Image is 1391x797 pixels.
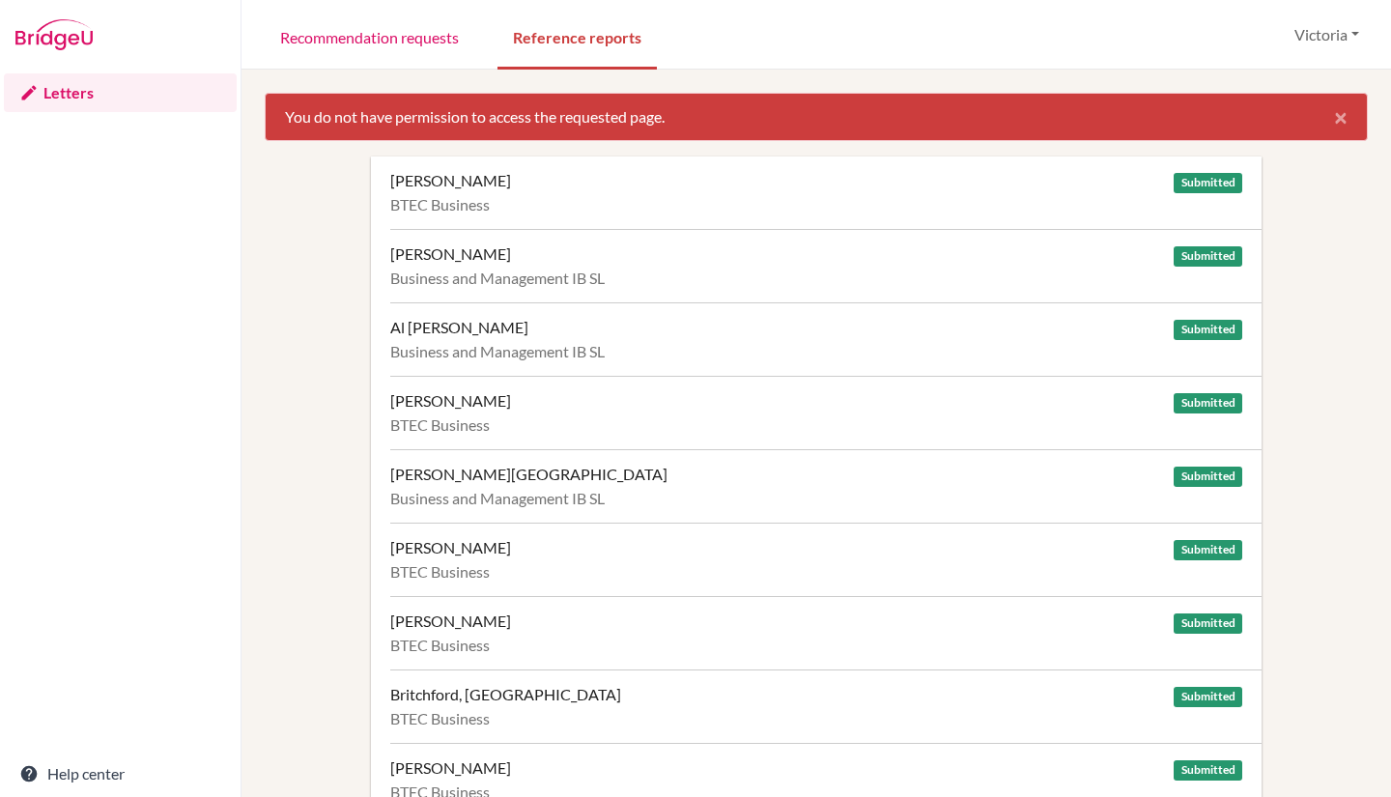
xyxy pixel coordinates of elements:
[390,636,1242,655] div: BTEC Business
[1174,687,1241,707] span: Submitted
[390,596,1262,669] a: [PERSON_NAME] Submitted BTEC Business
[265,93,1368,141] div: You do not have permission to access the requested page.
[1174,173,1241,193] span: Submitted
[1174,613,1241,634] span: Submitted
[4,73,237,112] a: Letters
[390,758,511,778] div: [PERSON_NAME]
[390,229,1262,302] a: [PERSON_NAME] Submitted Business and Management IB SL
[390,669,1262,743] a: Britchford, [GEOGRAPHIC_DATA] Submitted BTEC Business
[390,244,511,264] div: [PERSON_NAME]
[265,3,474,70] a: Recommendation requests
[1174,540,1241,560] span: Submitted
[1174,467,1241,487] span: Submitted
[390,376,1262,449] a: [PERSON_NAME] Submitted BTEC Business
[390,465,667,484] div: [PERSON_NAME][GEOGRAPHIC_DATA]
[15,19,93,50] img: Bridge-U
[390,415,1242,435] div: BTEC Business
[1174,320,1241,340] span: Submitted
[390,685,621,704] div: Britchford, [GEOGRAPHIC_DATA]
[390,612,511,631] div: [PERSON_NAME]
[4,754,237,793] a: Help center
[390,157,1262,229] a: [PERSON_NAME] Submitted BTEC Business
[1174,393,1241,413] span: Submitted
[1334,102,1348,130] span: ×
[390,562,1242,582] div: BTEC Business
[1174,760,1241,781] span: Submitted
[390,489,1242,508] div: Business and Management IB SL
[390,171,511,190] div: [PERSON_NAME]
[497,3,657,70] a: Reference reports
[1174,246,1241,267] span: Submitted
[390,195,1242,214] div: BTEC Business
[390,391,511,411] div: [PERSON_NAME]
[1286,16,1368,53] button: Victoria
[390,449,1262,523] a: [PERSON_NAME][GEOGRAPHIC_DATA] Submitted Business and Management IB SL
[390,302,1262,376] a: Al [PERSON_NAME] Submitted Business and Management IB SL
[390,342,1242,361] div: Business and Management IB SL
[1315,94,1367,140] button: Close
[390,523,1262,596] a: [PERSON_NAME] Submitted BTEC Business
[390,318,528,337] div: Al [PERSON_NAME]
[390,269,1242,288] div: Business and Management IB SL
[390,709,1242,728] div: BTEC Business
[390,538,511,557] div: [PERSON_NAME]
